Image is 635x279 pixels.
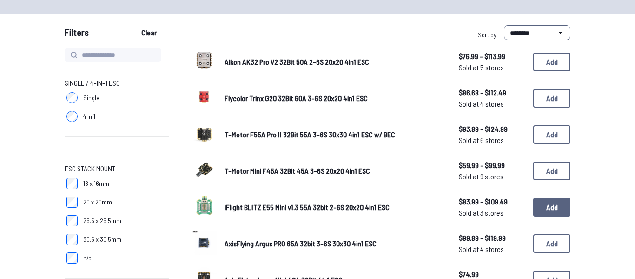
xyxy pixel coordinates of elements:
img: image [191,157,217,183]
button: Add [533,125,570,144]
span: Filters [65,25,89,44]
span: $76.99 - $113.99 [459,51,526,62]
span: Flycolor Trinx G20 32Bit 60A 3-6S 20x20 4in1 ESC [225,94,368,102]
button: Add [533,234,570,253]
span: 16 x 16mm [83,179,109,188]
input: 16 x 16mm [66,178,78,189]
a: Aikon AK32 Pro V2 32Bit 50A 2-6S 20x20 4in1 ESC [225,56,444,68]
span: 25.5 x 25.5mm [83,216,121,225]
a: image [191,157,217,185]
img: image [191,48,217,74]
span: T-Motor F55A Pro II 32Bit 55A 3-6S 30x30 4in1 ESC w/ BEC [225,130,395,139]
span: $93.89 - $124.99 [459,123,526,135]
a: AxisFlying Argus PRO 65A 32bit 3-6S 30x30 4in1 ESC [225,238,444,249]
a: image [191,229,217,258]
span: Sold at 4 stores [459,98,526,109]
span: 20 x 20mm [83,197,112,207]
a: image [191,193,217,222]
a: iFlight BLITZ E55 Mini v1.3 55A 32bit 2-6S 20x20 4in1 ESC [225,202,444,213]
span: T-Motor Mini F45A 32Bit 45A 3-6S 20x20 4in1 ESC [225,166,370,175]
button: Add [533,89,570,108]
img: image [191,193,217,219]
input: Single [66,92,78,103]
a: T-Motor Mini F45A 32Bit 45A 3-6S 20x20 4in1 ESC [225,165,444,177]
span: Sold at 4 stores [459,244,526,255]
span: $59.99 - $99.99 [459,160,526,171]
input: 30.5 x 30.5mm [66,234,78,245]
span: $86.68 - $112.49 [459,87,526,98]
input: 25.5 x 25.5mm [66,215,78,226]
a: T-Motor F55A Pro II 32Bit 55A 3-6S 30x30 4in1 ESC w/ BEC [225,129,444,140]
a: image [191,84,217,113]
span: Sold at 5 stores [459,62,526,73]
button: Add [533,198,570,217]
span: n/a [83,253,92,263]
span: iFlight BLITZ E55 Mini v1.3 55A 32bit 2-6S 20x20 4in1 ESC [225,203,390,211]
span: Aikon AK32 Pro V2 32Bit 50A 2-6S 20x20 4in1 ESC [225,57,369,66]
span: Single [83,93,99,102]
a: Flycolor Trinx G20 32Bit 60A 3-6S 20x20 4in1 ESC [225,93,444,104]
img: image [191,84,217,110]
span: $83.99 - $109.49 [459,196,526,207]
span: Single / 4-in-1 ESC [65,77,120,88]
a: image [191,120,217,149]
span: AxisFlying Argus PRO 65A 32bit 3-6S 30x30 4in1 ESC [225,239,377,248]
span: Sort by [478,31,496,39]
button: Add [533,53,570,71]
span: 30.5 x 30.5mm [83,235,121,244]
img: image [191,229,217,255]
input: 20 x 20mm [66,197,78,208]
span: Sold at 9 stores [459,171,526,182]
button: Add [533,162,570,180]
a: image [191,48,217,76]
input: n/a [66,252,78,264]
span: Sold at 6 stores [459,135,526,146]
span: Sold at 3 stores [459,207,526,218]
span: $99.89 - $119.99 [459,232,526,244]
img: image [191,120,217,146]
button: Clear [133,25,165,40]
span: 4 in 1 [83,112,95,121]
span: ESC Stack Mount [65,163,115,174]
select: Sort by [504,25,570,40]
input: 4 in 1 [66,111,78,122]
